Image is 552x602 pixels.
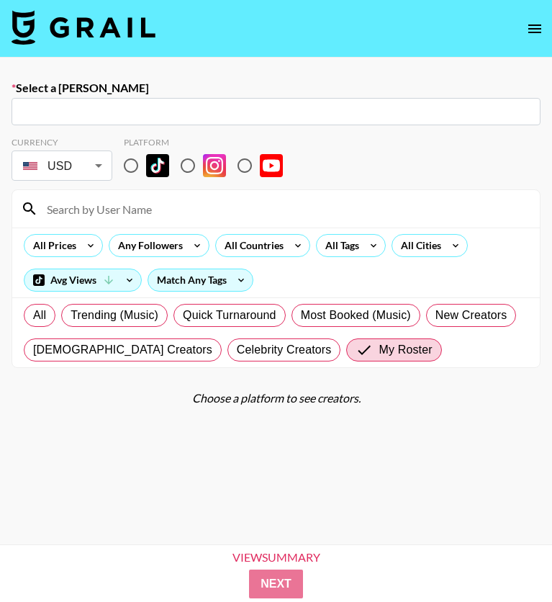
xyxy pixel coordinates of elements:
span: My Roster [379,341,432,359]
div: All Countries [216,235,286,256]
button: Next [249,570,303,598]
img: Instagram [203,154,226,177]
div: Platform [124,137,294,148]
div: USD [14,153,109,179]
label: Select a [PERSON_NAME] [12,81,540,95]
div: All Cities [392,235,444,256]
span: New Creators [435,307,507,324]
span: Celebrity Creators [237,341,332,359]
div: Avg Views [24,269,141,291]
div: All Tags [317,235,362,256]
img: TikTok [146,154,169,177]
div: Match Any Tags [148,269,253,291]
div: Currency [12,137,112,148]
div: Any Followers [109,235,186,256]
div: All Prices [24,235,79,256]
input: Search by User Name [38,197,531,220]
span: Trending (Music) [71,307,158,324]
div: Choose a platform to see creators. [12,391,540,405]
button: open drawer [520,14,549,43]
span: Quick Turnaround [183,307,276,324]
img: YouTube [260,154,283,177]
span: [DEMOGRAPHIC_DATA] Creators [33,341,212,359]
span: All [33,307,46,324]
img: Grail Talent [12,10,155,45]
span: Most Booked (Music) [301,307,411,324]
div: View Summary [220,551,332,564]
